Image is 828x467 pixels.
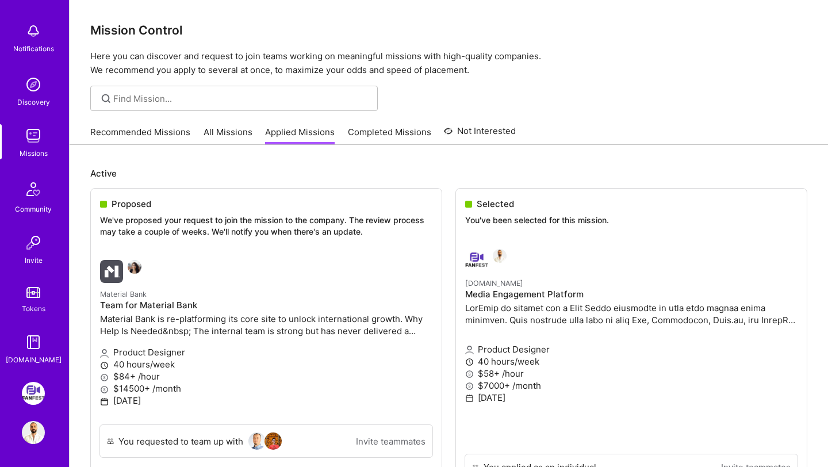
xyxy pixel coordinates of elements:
div: Notifications [13,43,54,55]
i: icon Applicant [100,349,109,358]
h4: Team for Material Bank [100,300,432,311]
small: Material Bank [100,290,147,298]
h3: Mission Control [90,23,807,37]
img: Community [20,175,47,203]
a: Completed Missions [348,126,431,145]
i: icon MoneyGray [100,373,109,382]
a: User Avatar [19,421,48,444]
a: Invite teammates [356,435,425,447]
img: Invite [22,231,45,254]
div: Tokens [22,303,45,315]
div: Community [15,203,52,215]
a: Recommended Missions [90,126,190,145]
p: $84+ /hour [100,370,432,382]
img: guide book [22,331,45,354]
i: icon SearchGrey [99,92,113,105]
p: Product Designer [100,346,432,358]
a: FanFest: Media Engagement Platform [19,382,48,405]
p: $14500+ /month [100,382,432,395]
p: 40 hours/week [100,358,432,370]
img: FanFest: Media Engagement Platform [22,382,45,405]
p: [DATE] [100,395,432,407]
div: You requested to team up with [118,435,243,447]
img: User Avatar [248,432,266,450]
p: Active [90,167,807,179]
img: User Avatar [264,432,282,450]
i: icon Calendar [100,397,109,406]
a: Not Interested [444,124,516,145]
div: Invite [25,254,43,266]
img: bell [22,20,45,43]
p: We've proposed your request to join the mission to the company. The review process may take a cou... [100,215,432,237]
div: [DOMAIN_NAME] [6,354,62,366]
img: Material Bank company logo [100,260,123,283]
div: Missions [20,147,48,159]
img: User Avatar [22,421,45,444]
img: discovery [22,73,45,96]
img: teamwork [22,124,45,147]
span: Proposed [112,198,151,210]
div: Discovery [17,96,50,108]
i: icon Clock [100,361,109,370]
img: tokens [26,287,40,298]
p: Here you can discover and request to join teams working on meaningful missions with high-quality ... [90,49,807,77]
a: All Missions [204,126,252,145]
a: Applied Missions [265,126,335,145]
a: Material Bank company logoChristina LuchkiwMaterial BankTeam for Material BankMaterial Bank is re... [91,251,442,424]
i: icon MoneyGray [100,385,109,394]
p: Material Bank is re-platforming its core site to unlock international growth. Why Help Is Needed&... [100,313,432,337]
input: Find Mission... [113,93,369,105]
img: Christina Luchkiw [128,260,141,274]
